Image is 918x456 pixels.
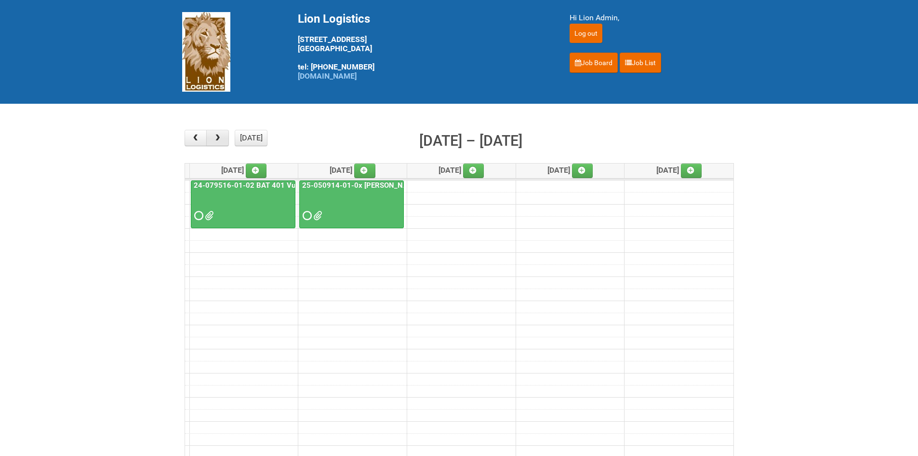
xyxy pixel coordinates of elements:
div: [STREET_ADDRESS] [GEOGRAPHIC_DATA] tel: [PHONE_NUMBER] [298,12,545,81]
a: 24-079516-01-02 BAT 401 Vuse Box RCT [192,181,335,190]
span: [DATE] [221,166,267,175]
a: 25-050914-01-0x [PERSON_NAME] C&U [299,180,404,229]
a: Lion Logistics [182,47,230,56]
span: Requested [194,212,201,219]
span: [DATE] [439,166,484,175]
a: [DOMAIN_NAME] [298,71,357,81]
a: Job List [620,53,661,73]
span: [DATE] [547,166,593,175]
span: [DATE] [330,166,375,175]
img: Lion Logistics [182,12,230,92]
a: Job Board [570,53,618,73]
h2: [DATE] – [DATE] [419,130,522,152]
a: 25-050914-01-0x [PERSON_NAME] C&U [300,181,438,190]
span: MDN (2) 25-050914-01.xlsx MDN 25-050914-01.xlsx [313,212,320,219]
input: Log out [570,24,602,43]
a: Add an event [246,164,267,178]
span: Requested [303,212,309,219]
button: [DATE] [235,130,267,146]
a: Add an event [681,164,702,178]
a: Add an event [463,164,484,178]
a: Add an event [572,164,593,178]
a: Add an event [354,164,375,178]
span: Lion Logistics [298,12,370,26]
div: Hi Lion Admin, [570,12,736,24]
span: [DATE] [656,166,702,175]
a: 24-079516-01-02 BAT 401 Vuse Box RCT [191,180,295,229]
span: 24-079516-01-02 MDN.xlsx 24-079516-01-02 JNF.DOC [205,212,212,219]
